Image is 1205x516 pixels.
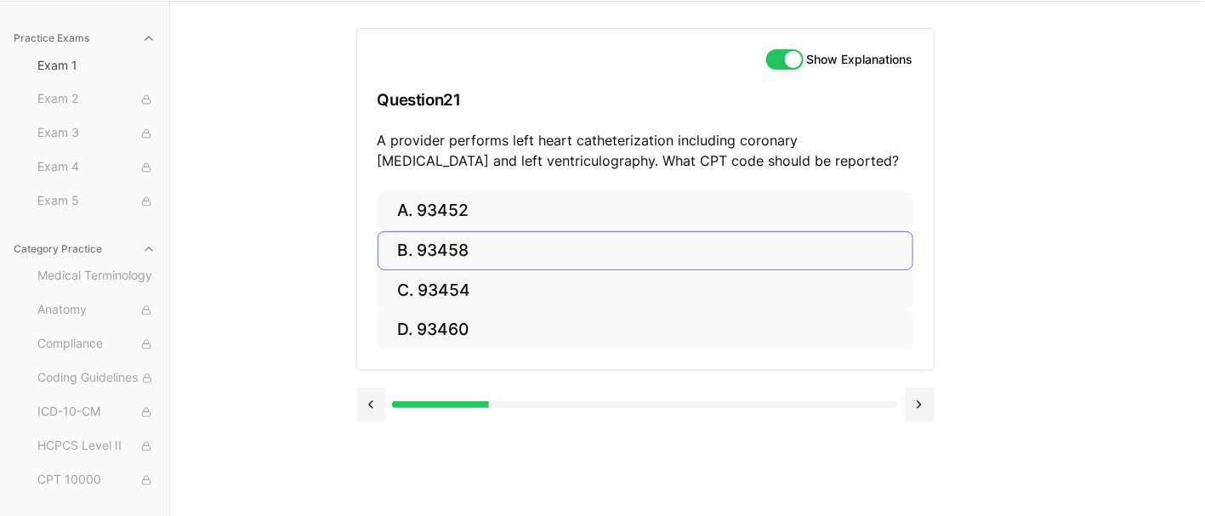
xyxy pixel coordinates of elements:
button: Exam 3 [31,120,162,147]
span: Exam 5 [37,192,156,211]
button: CPT 10000 [31,467,162,494]
button: Exam 1 [31,52,162,79]
h3: Question 21 [378,75,913,125]
label: Show Explanations [807,54,913,65]
span: CPT 10000 [37,471,156,490]
button: Exam 4 [31,154,162,181]
button: A. 93452 [378,191,913,231]
p: A provider performs left heart catheterization including coronary [MEDICAL_DATA] and left ventric... [378,130,913,171]
button: HCPCS Level II [31,433,162,460]
span: Exam 4 [37,158,156,177]
span: HCPCS Level II [37,437,156,456]
button: Exam 5 [31,188,162,215]
button: C. 93454 [378,270,913,310]
span: ICD-10-CM [37,403,156,422]
span: Anatomy [37,301,156,320]
button: Anatomy [31,297,162,324]
span: Exam 1 [37,57,156,74]
button: Practice Exams [7,25,162,52]
button: D. 93460 [378,310,913,350]
span: Exam 3 [37,124,156,143]
button: Compliance [31,331,162,358]
button: Coding Guidelines [31,365,162,392]
span: Exam 2 [37,90,156,109]
button: Category Practice [7,235,162,263]
span: Coding Guidelines [37,369,156,388]
button: Medical Terminology [31,263,162,290]
button: ICD-10-CM [31,399,162,426]
span: Medical Terminology [37,267,156,286]
button: B. 93458 [378,231,913,271]
span: Compliance [37,335,156,354]
button: Exam 2 [31,86,162,113]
